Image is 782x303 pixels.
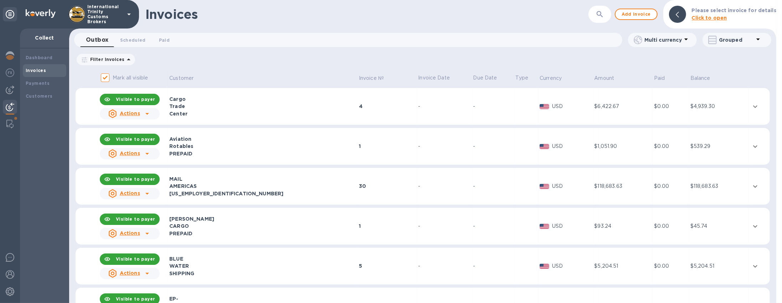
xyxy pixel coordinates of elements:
[169,190,357,197] div: [US_EMPLOYER_IDENTIFICATION_NUMBER]
[26,55,53,60] b: Dashboard
[120,36,146,44] span: Scheduled
[540,104,549,109] img: USD
[654,143,688,150] div: $0.00
[26,9,56,18] img: Logo
[418,74,471,82] p: Invoice Date
[595,262,652,270] div: $5,204.51
[359,143,416,150] div: 1
[6,68,14,77] img: Foreign exchange
[169,295,357,302] div: EP-
[120,270,140,276] u: Actions
[473,262,514,270] div: -
[750,221,761,232] button: expand row
[113,74,148,82] p: Mark all visible
[87,4,123,24] p: International Trinity Customs Brokers
[169,96,357,103] div: Cargo
[690,222,748,230] div: $45.74
[540,224,549,229] img: USD
[169,110,357,117] div: Center
[169,215,357,222] div: [PERSON_NAME]
[26,93,53,99] b: Customers
[540,184,549,189] img: USD
[719,36,754,43] p: Grouped
[654,75,674,82] span: Paid
[473,183,514,190] div: -
[654,103,688,110] div: $0.00
[116,97,155,102] b: Visible to payer
[692,7,776,13] b: Please select invoice for details
[418,262,471,270] div: -
[359,75,393,82] span: Invoice №
[169,143,357,150] div: Rotables
[116,216,155,222] b: Visible to payer
[26,81,50,86] b: Payments
[595,183,652,190] div: $118,683.63
[359,75,384,82] p: Invoice №
[540,75,571,82] span: Currency
[750,181,761,192] button: expand row
[595,143,652,150] div: $1,051.90
[169,222,357,230] div: CARGO
[552,103,592,110] p: USD
[169,103,357,110] div: Trade
[169,230,357,237] div: PREPAID
[595,75,624,82] span: Amount
[595,75,614,82] p: Amount
[169,75,203,82] span: Customer
[615,9,658,20] button: Add invoice
[418,183,471,190] div: -
[418,222,471,230] div: -
[169,255,357,262] div: BLUE
[116,256,155,262] b: Visible to payer
[159,36,170,44] span: Paid
[644,36,682,43] p: Multi currency
[690,183,748,190] div: $118,683.63
[540,75,562,82] p: Currency
[540,264,549,269] img: USD
[690,143,748,150] div: $539.29
[87,56,124,62] p: Filter Invoices
[116,137,155,142] b: Visible to payer
[690,75,720,82] span: Balance
[169,183,357,190] div: AMERICAS
[120,230,140,236] u: Actions
[145,7,198,22] h1: Invoices
[169,175,357,183] div: MAIL
[418,143,471,150] div: -
[116,296,155,302] b: Visible to payer
[473,103,514,110] div: -
[120,150,140,156] u: Actions
[654,222,688,230] div: $0.00
[169,262,357,269] div: WATER
[654,262,688,270] div: $0.00
[120,190,140,196] u: Actions
[169,135,357,143] div: Aviation
[750,141,761,152] button: expand row
[26,34,63,41] p: Collect
[359,262,416,269] div: 5
[473,143,514,150] div: -
[654,183,688,190] div: $0.00
[86,35,109,45] span: Outbox
[418,103,471,110] div: -
[359,103,416,110] div: 4
[116,176,155,182] b: Visible to payer
[359,222,416,230] div: 1
[552,183,592,190] p: USD
[169,75,194,82] p: Customer
[540,144,549,149] img: USD
[473,222,514,230] div: -
[169,270,357,277] div: SHIPPING
[552,222,592,230] p: USD
[690,103,748,110] div: $4,939.30
[120,111,140,116] u: Actions
[26,68,46,73] b: Invoices
[359,183,416,190] div: 30
[750,101,761,112] button: expand row
[595,222,652,230] div: $93.24
[473,74,514,82] p: Due Date
[750,261,761,272] button: expand row
[690,262,748,270] div: $5,204.51
[552,143,592,150] p: USD
[692,15,727,21] b: Click to open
